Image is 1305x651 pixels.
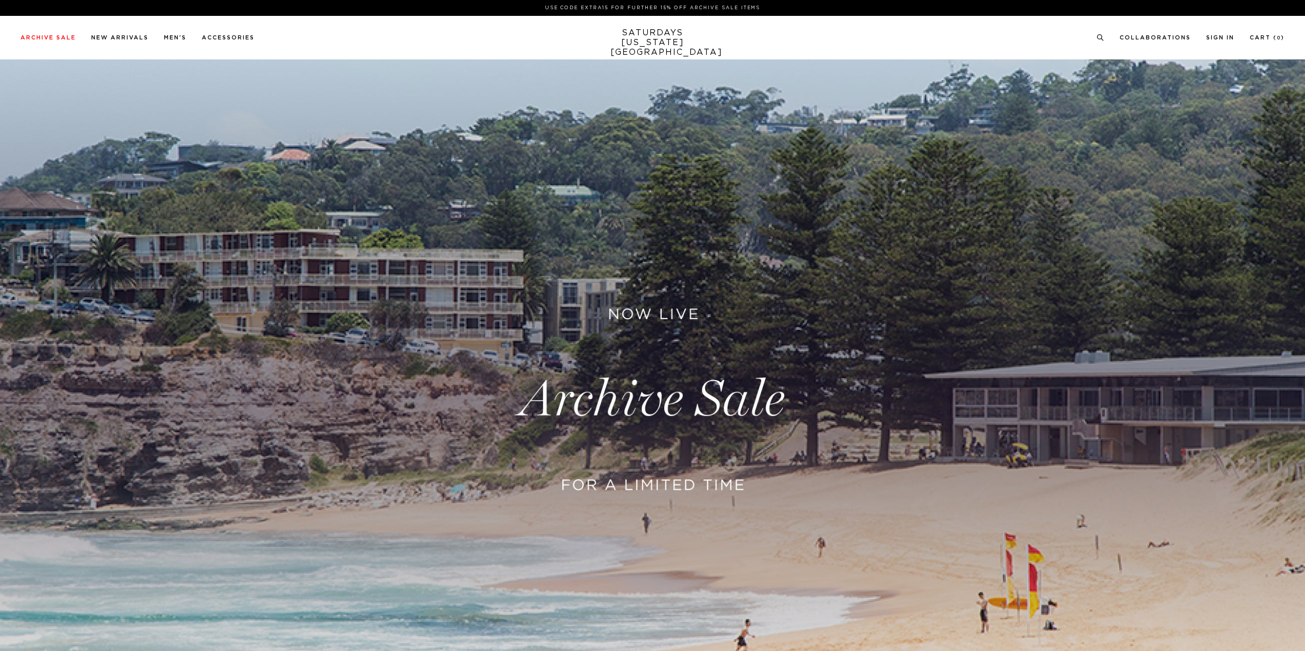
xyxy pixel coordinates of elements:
[1206,35,1234,40] a: Sign In
[91,35,149,40] a: New Arrivals
[611,28,695,57] a: SATURDAYS[US_STATE][GEOGRAPHIC_DATA]
[202,35,255,40] a: Accessories
[1250,35,1285,40] a: Cart (0)
[1277,36,1281,40] small: 0
[1120,35,1191,40] a: Collaborations
[164,35,186,40] a: Men's
[20,35,76,40] a: Archive Sale
[25,4,1280,12] p: Use Code EXTRA15 for Further 15% Off Archive Sale Items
